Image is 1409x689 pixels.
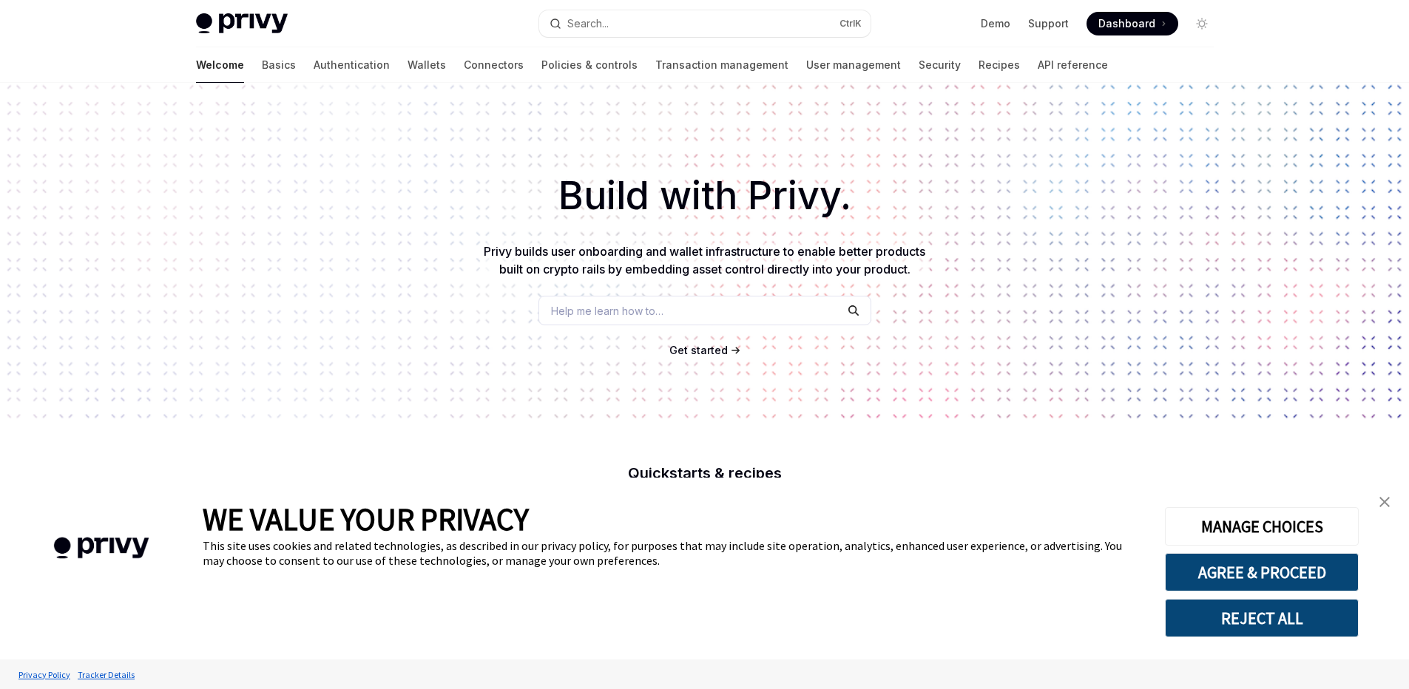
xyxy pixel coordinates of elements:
a: User management [806,47,901,83]
a: Welcome [196,47,244,83]
a: Basics [262,47,296,83]
a: Connectors [464,47,524,83]
button: REJECT ALL [1165,599,1359,637]
img: company logo [22,516,180,580]
a: API reference [1038,47,1108,83]
a: Support [1028,16,1069,31]
a: Wallets [408,47,446,83]
h1: Build with Privy. [24,167,1385,225]
img: light logo [196,13,288,34]
a: Transaction management [655,47,788,83]
span: Help me learn how to… [551,303,663,319]
div: Search... [567,15,609,33]
a: Policies & controls [541,47,638,83]
button: AGREE & PROCEED [1165,553,1359,591]
h2: Quickstarts & recipes [445,466,965,481]
a: Authentication [314,47,390,83]
span: Dashboard [1098,16,1155,31]
a: Privacy Policy [15,662,74,688]
span: Privy builds user onboarding and wallet infrastructure to enable better products built on crypto ... [484,244,925,276]
button: MANAGE CHOICES [1165,507,1359,546]
img: close banner [1379,497,1390,507]
a: Recipes [979,47,1020,83]
button: Toggle dark mode [1190,12,1214,35]
a: Security [919,47,961,83]
a: close banner [1370,487,1399,517]
button: Search...CtrlK [539,10,871,37]
span: WE VALUE YOUR PRIVACY [203,500,529,538]
a: Tracker Details [74,662,138,688]
a: Demo [981,16,1010,31]
div: This site uses cookies and related technologies, as described in our privacy policy, for purposes... [203,538,1143,568]
a: Dashboard [1087,12,1178,35]
span: Ctrl K [839,18,862,30]
a: Get started [669,343,728,358]
span: Get started [669,344,728,356]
